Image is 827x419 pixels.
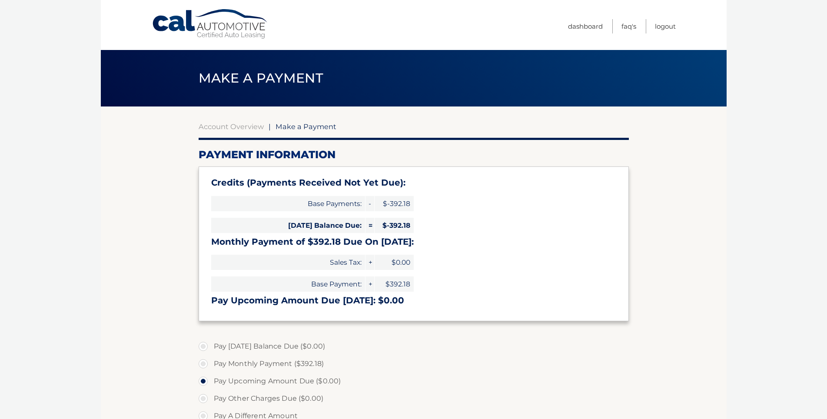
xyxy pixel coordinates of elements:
span: Base Payment: [211,276,365,292]
span: $-392.18 [375,196,414,211]
span: Base Payments: [211,196,365,211]
span: $0.00 [375,255,414,270]
span: + [365,255,374,270]
span: + [365,276,374,292]
label: Pay Other Charges Due ($0.00) [199,390,629,407]
a: Logout [655,19,676,33]
span: Make a Payment [276,122,336,131]
h3: Monthly Payment of $392.18 Due On [DATE]: [211,236,616,247]
h2: Payment Information [199,148,629,161]
span: $392.18 [375,276,414,292]
a: Account Overview [199,122,264,131]
a: FAQ's [621,19,636,33]
span: $-392.18 [375,218,414,233]
a: Dashboard [568,19,603,33]
span: | [269,122,271,131]
span: - [365,196,374,211]
span: = [365,218,374,233]
h3: Pay Upcoming Amount Due [DATE]: $0.00 [211,295,616,306]
label: Pay Monthly Payment ($392.18) [199,355,629,372]
h3: Credits (Payments Received Not Yet Due): [211,177,616,188]
span: Make a Payment [199,70,323,86]
a: Cal Automotive [152,9,269,40]
label: Pay [DATE] Balance Due ($0.00) [199,338,629,355]
span: [DATE] Balance Due: [211,218,365,233]
span: Sales Tax: [211,255,365,270]
label: Pay Upcoming Amount Due ($0.00) [199,372,629,390]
